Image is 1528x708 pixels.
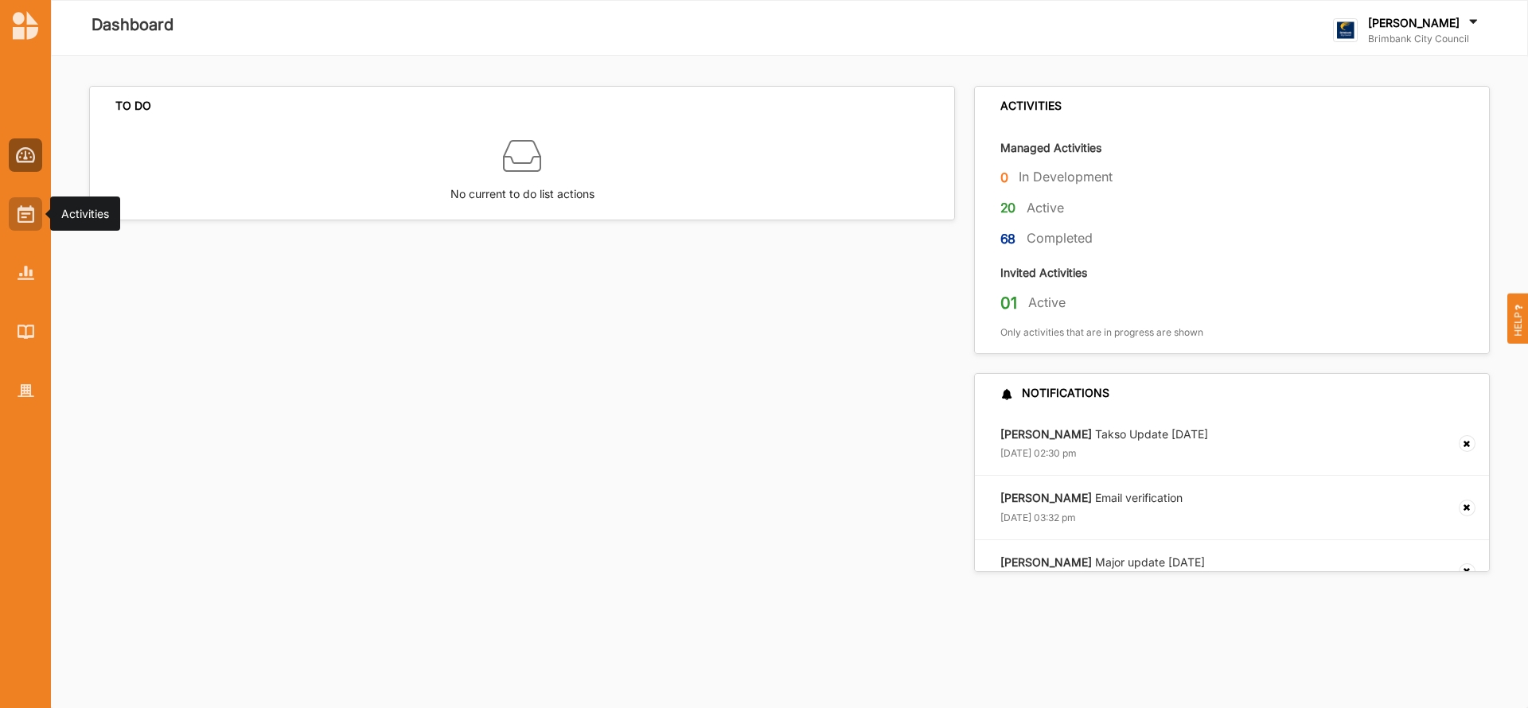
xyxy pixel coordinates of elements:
label: 20 [1000,198,1016,218]
label: 01 [1000,293,1017,313]
div: Activities [61,206,109,222]
a: Activities [9,197,42,231]
label: No current to do list actions [450,175,594,203]
img: box [503,137,541,175]
label: [DATE] 02:30 pm [1000,447,1077,460]
img: Reports [18,266,34,279]
label: [PERSON_NAME] [1368,16,1460,30]
label: Dashboard [92,12,173,38]
a: Dashboard [9,138,42,172]
label: Email verification [1000,491,1183,505]
label: Brimbank City Council [1368,33,1481,45]
label: Only activities that are in progress are shown [1000,326,1203,339]
img: logo [1333,18,1358,43]
label: Managed Activities [1000,140,1101,155]
label: 68 [1000,229,1016,249]
img: Dashboard [16,147,36,163]
label: Takso Update [DATE] [1000,427,1208,442]
div: NOTIFICATIONS [1000,386,1109,400]
label: Completed [1027,230,1093,247]
label: 0 [1000,168,1008,188]
a: Library [9,315,42,348]
label: [DATE] 03:32 pm [1000,512,1076,524]
label: Active [1028,294,1066,311]
label: Invited Activities [1000,265,1087,280]
img: logo [13,11,38,40]
strong: [PERSON_NAME] [1000,427,1092,441]
div: ACTIVITIES [1000,99,1062,113]
img: Library [18,325,34,338]
label: Active [1027,200,1064,216]
strong: [PERSON_NAME] [1000,555,1092,569]
label: Major update [DATE] [1000,555,1205,570]
strong: [PERSON_NAME] [1000,491,1092,504]
a: Organisation [9,374,42,407]
img: Organisation [18,384,34,398]
label: In Development [1019,169,1113,185]
a: Reports [9,256,42,290]
div: TO DO [115,99,151,113]
img: Activities [18,205,34,223]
